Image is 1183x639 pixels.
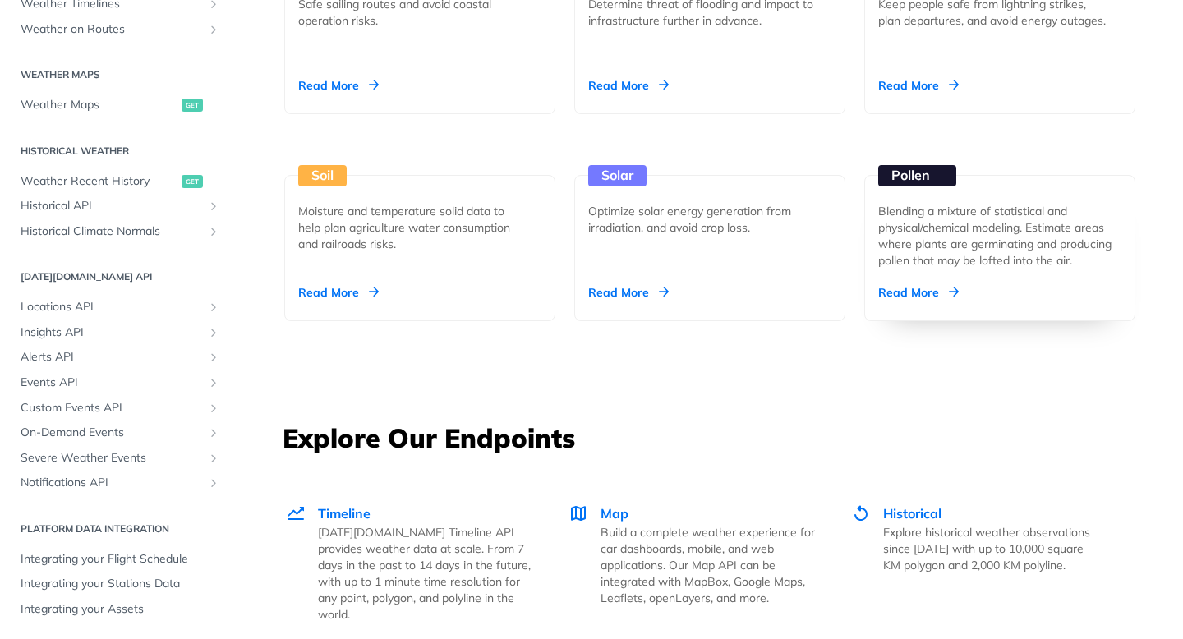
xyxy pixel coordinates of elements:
[12,370,224,395] a: Events APIShow subpages for Events API
[12,269,224,284] h2: [DATE][DOMAIN_NAME] API
[12,219,224,244] a: Historical Climate NormalsShow subpages for Historical Climate Normals
[12,67,224,82] h2: Weather Maps
[207,452,220,465] button: Show subpages for Severe Weather Events
[878,203,1121,269] div: Blending a mixture of statistical and physical/chemical modeling. Estimate areas where plants are...
[207,301,220,314] button: Show subpages for Locations API
[207,351,220,364] button: Show subpages for Alerts API
[12,93,224,117] a: Weather Mapsget
[207,376,220,389] button: Show subpages for Events API
[21,551,220,568] span: Integrating your Flight Schedule
[298,77,379,94] div: Read More
[878,77,959,94] div: Read More
[21,223,203,240] span: Historical Climate Normals
[568,114,852,321] a: Solar Optimize solar energy generation from irradiation, and avoid crop loss. Read More
[588,77,669,94] div: Read More
[12,396,224,421] a: Custom Events APIShow subpages for Custom Events API
[283,420,1137,456] h3: Explore Our Endpoints
[588,284,669,301] div: Read More
[568,503,588,523] img: Map
[21,375,203,391] span: Events API
[207,23,220,36] button: Show subpages for Weather on Routes
[21,21,203,38] span: Weather on Routes
[318,505,371,522] span: Timeline
[588,203,818,236] div: Optimize solar energy generation from irradiation, and avoid crop loss.
[12,421,224,445] a: On-Demand EventsShow subpages for On-Demand Events
[21,576,220,592] span: Integrating your Stations Data
[21,450,203,467] span: Severe Weather Events
[12,144,224,159] h2: Historical Weather
[207,426,220,439] button: Show subpages for On-Demand Events
[182,99,203,112] span: get
[298,165,347,186] div: Soil
[588,165,647,186] div: Solar
[601,524,815,606] p: Build a complete weather experience for car dashboards, mobile, and web applications. Our Map API...
[12,169,224,194] a: Weather Recent Historyget
[858,114,1142,321] a: Pollen Blending a mixture of statistical and physical/chemical modeling. Estimate areas where pla...
[12,17,224,42] a: Weather on RoutesShow subpages for Weather on Routes
[21,97,177,113] span: Weather Maps
[12,522,224,536] h2: Platform DATA integration
[601,505,628,522] span: Map
[21,475,203,491] span: Notifications API
[21,324,203,341] span: Insights API
[12,572,224,596] a: Integrating your Stations Data
[878,165,956,186] div: Pollen
[21,425,203,441] span: On-Demand Events
[182,175,203,188] span: get
[318,524,532,623] p: [DATE][DOMAIN_NAME] Timeline API provides weather data at scale. From 7 days in the past to 14 da...
[278,114,562,321] a: Soil Moisture and temperature solid data to help plan agriculture water consumption and railroads...
[878,284,959,301] div: Read More
[207,225,220,238] button: Show subpages for Historical Climate Normals
[298,203,528,252] div: Moisture and temperature solid data to help plan agriculture water consumption and railroads risks.
[12,471,224,495] a: Notifications APIShow subpages for Notifications API
[12,547,224,572] a: Integrating your Flight Schedule
[21,198,203,214] span: Historical API
[21,400,203,416] span: Custom Events API
[207,200,220,213] button: Show subpages for Historical API
[298,284,379,301] div: Read More
[207,476,220,490] button: Show subpages for Notifications API
[12,194,224,218] a: Historical APIShow subpages for Historical API
[207,326,220,339] button: Show subpages for Insights API
[21,173,177,190] span: Weather Recent History
[12,345,224,370] a: Alerts APIShow subpages for Alerts API
[207,402,220,415] button: Show subpages for Custom Events API
[12,295,224,319] a: Locations APIShow subpages for Locations API
[286,503,306,523] img: Timeline
[21,349,203,365] span: Alerts API
[21,299,203,315] span: Locations API
[851,503,871,523] img: Historical
[12,597,224,622] a: Integrating your Assets
[12,446,224,471] a: Severe Weather EventsShow subpages for Severe Weather Events
[21,601,220,618] span: Integrating your Assets
[883,505,941,522] span: Historical
[883,524,1098,573] p: Explore historical weather observations since [DATE] with up to 10,000 square KM polygon and 2,00...
[12,320,224,345] a: Insights APIShow subpages for Insights API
